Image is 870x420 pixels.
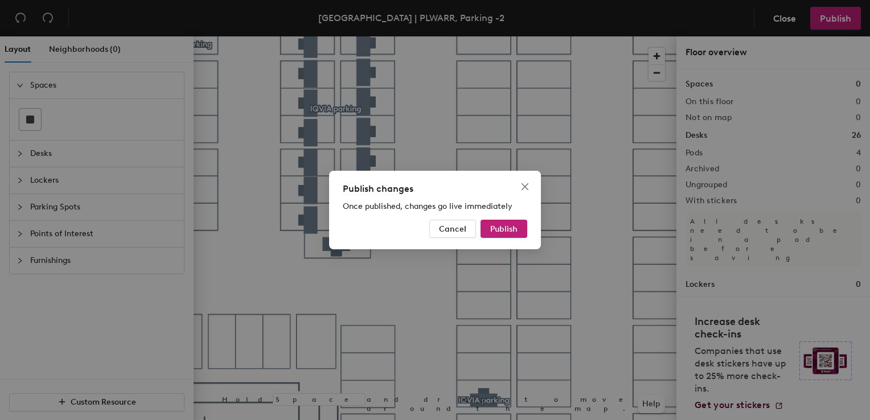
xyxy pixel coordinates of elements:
span: Close [516,182,534,191]
span: Publish [490,224,518,234]
button: Close [516,178,534,196]
span: Once published, changes go live immediately [343,201,512,211]
div: Publish changes [343,182,527,196]
button: Cancel [429,220,476,238]
span: Cancel [439,224,466,234]
button: Publish [481,220,527,238]
span: close [520,182,530,191]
